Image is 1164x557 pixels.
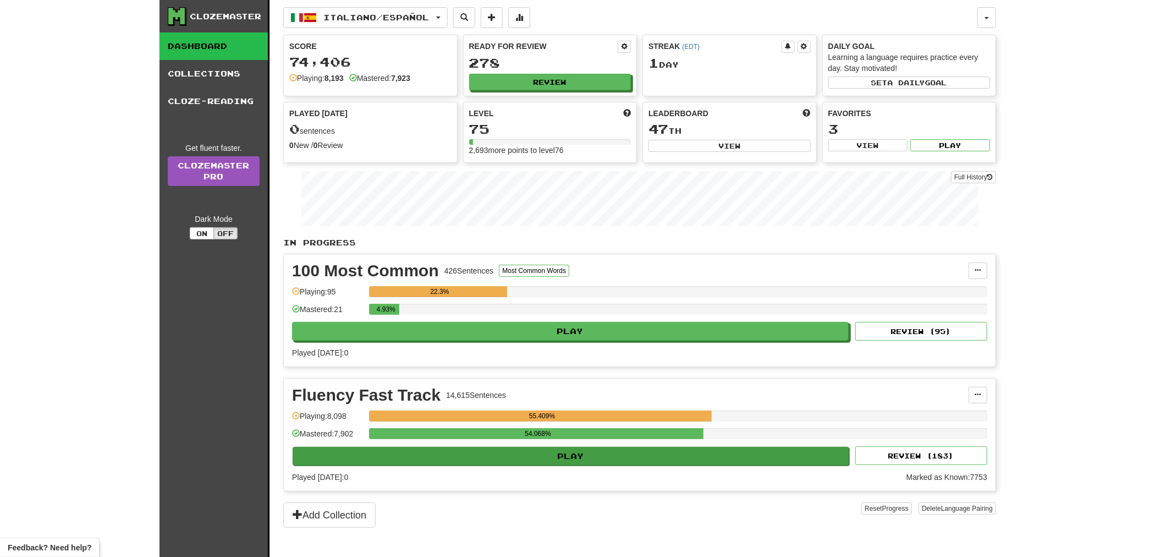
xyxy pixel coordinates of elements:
div: 14,615 Sentences [446,390,506,401]
a: (EDT) [682,43,700,51]
button: Full History [951,171,996,183]
span: Leaderboard [649,108,709,119]
span: Level [469,108,494,119]
div: 3 [828,122,991,136]
div: Playing: 8,098 [292,411,364,429]
span: 47 [649,121,668,136]
a: Collections [160,60,268,88]
button: Play [910,139,990,151]
div: Get fluent faster. [168,143,260,154]
span: Played [DATE]: 0 [292,348,348,357]
div: Score [289,41,452,52]
div: 2,693 more points to level 76 [469,145,632,156]
button: Italiano/Español [283,7,448,28]
span: Progress [882,505,909,512]
button: More stats [508,7,530,28]
div: 278 [469,56,632,70]
button: ResetProgress [861,503,912,515]
span: Language Pairing [941,505,993,512]
div: 426 Sentences [444,265,494,276]
div: Day [649,56,811,70]
button: On [190,227,214,239]
button: Review (95) [855,322,987,341]
div: 54.068% [372,428,703,439]
div: Daily Goal [828,41,991,52]
button: Play [292,322,849,341]
div: Fluency Fast Track [292,387,441,403]
div: sentences [289,122,452,136]
div: Playing: [289,73,344,84]
button: Add Collection [283,503,376,528]
div: 74,406 [289,55,452,69]
div: Playing: 95 [292,286,364,304]
a: ClozemasterPro [168,156,260,186]
span: 1 [649,55,659,70]
span: a daily [888,79,925,86]
button: DeleteLanguage Pairing [919,503,996,515]
strong: 0 [289,141,294,150]
div: 100 Most Common [292,263,439,279]
div: 75 [469,122,632,136]
p: In Progress [283,237,996,248]
strong: 0 [314,141,318,150]
button: Seta dailygoal [828,77,991,89]
div: th [649,122,811,136]
span: Score more points to level up [623,108,631,119]
div: Favorites [828,108,991,119]
button: Add sentence to collection [481,7,503,28]
button: Play [293,447,849,466]
button: Review [469,74,632,90]
div: 55.409% [372,411,712,422]
span: Open feedback widget [8,542,91,553]
strong: 8,193 [325,74,344,83]
div: Learning a language requires practice every day. Stay motivated! [828,52,991,74]
div: Mastered: 21 [292,304,364,322]
span: Played [DATE] [289,108,348,119]
button: Review (183) [855,446,987,465]
span: 0 [289,121,300,136]
button: Most Common Words [499,265,569,277]
span: This week in points, UTC [803,108,811,119]
strong: 7,923 [391,74,410,83]
span: Italiano / Español [324,13,430,22]
div: Mastered: 7,902 [292,428,364,446]
button: View [828,139,908,151]
div: Mastered: [349,73,410,84]
div: Streak [649,41,782,52]
div: Clozemaster [190,11,261,22]
div: New / Review [289,140,452,151]
div: 4.93% [372,304,399,315]
span: Played [DATE]: 0 [292,473,348,482]
a: Cloze-Reading [160,88,268,115]
button: View [649,140,811,152]
button: Off [213,227,238,239]
div: Dark Mode [168,214,260,225]
button: Search sentences [453,7,475,28]
div: Marked as Known: 7753 [907,472,987,483]
div: Ready for Review [469,41,618,52]
a: Dashboard [160,32,268,60]
div: 22.3% [372,286,507,297]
